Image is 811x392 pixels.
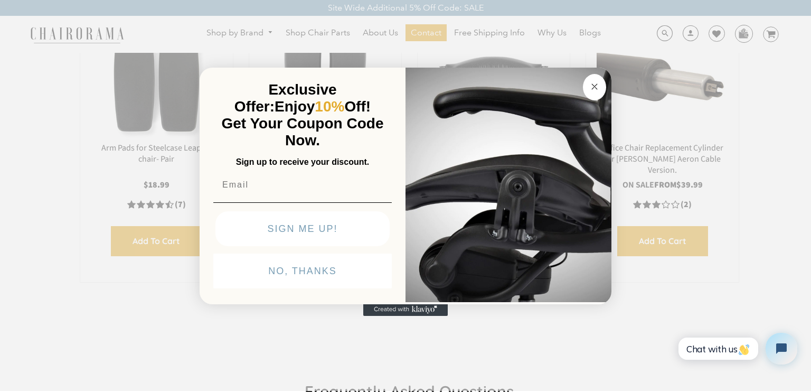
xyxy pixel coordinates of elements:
[275,98,371,115] span: Enjoy Off!
[315,98,344,115] span: 10%
[234,81,337,115] span: Exclusive Offer:
[405,66,611,302] img: 92d77583-a095-41f6-84e7-858462e0427a.jpeg
[222,115,384,148] span: Get Your Coupon Code Now.
[213,254,392,288] button: NO, THANKS
[583,74,606,100] button: Close dialog
[213,174,392,195] input: Email
[236,157,369,166] span: Sign up to receive your discount.
[215,211,390,246] button: SIGN ME UP!
[213,202,392,203] img: underline
[363,303,448,316] a: Created with Klaviyo - opens in a new tab
[667,324,806,374] iframe: Tidio Chat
